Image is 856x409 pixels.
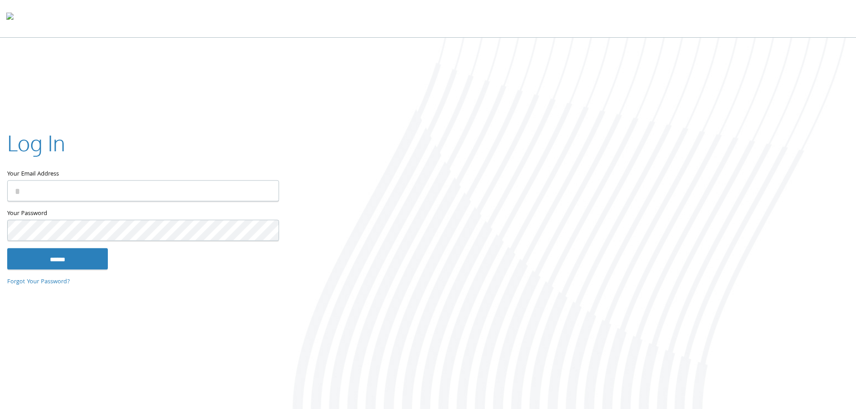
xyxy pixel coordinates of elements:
a: Forgot Your Password? [7,277,70,287]
label: Your Password [7,208,278,220]
img: todyl-logo-dark.svg [6,9,13,27]
keeper-lock: Open Keeper Popup [261,225,272,236]
h2: Log In [7,128,65,158]
keeper-lock: Open Keeper Popup [261,185,272,196]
